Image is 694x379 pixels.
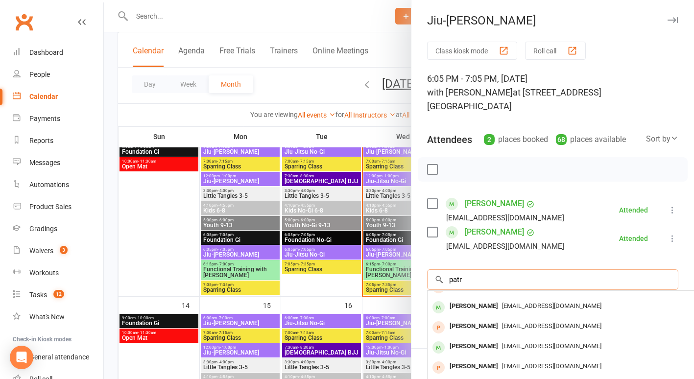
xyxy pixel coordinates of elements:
[29,247,53,255] div: Waivers
[29,137,53,144] div: Reports
[427,42,517,60] button: Class kiosk mode
[432,301,445,313] div: member
[427,133,472,146] div: Attendees
[29,269,59,277] div: Workouts
[427,72,678,113] div: 6:05 PM - 7:05 PM, [DATE]
[619,235,648,242] div: Attended
[502,362,601,370] span: [EMAIL_ADDRESS][DOMAIN_NAME]
[427,87,601,111] span: at [STREET_ADDRESS][GEOGRAPHIC_DATA]
[13,218,103,240] a: Gradings
[432,341,445,354] div: member
[465,224,524,240] a: [PERSON_NAME]
[484,133,548,146] div: places booked
[432,321,445,333] div: prospect
[12,10,36,34] a: Clubworx
[432,361,445,374] div: prospect
[13,64,103,86] a: People
[13,42,103,64] a: Dashboard
[411,14,694,27] div: Jiu-[PERSON_NAME]
[60,246,68,254] span: 3
[427,87,513,97] span: with [PERSON_NAME]
[29,313,65,321] div: What's New
[446,339,502,354] div: [PERSON_NAME]
[13,240,103,262] a: Waivers 3
[465,196,524,212] a: [PERSON_NAME]
[29,225,57,233] div: Gradings
[13,130,103,152] a: Reports
[556,134,567,145] div: 68
[13,346,103,368] a: General attendance kiosk mode
[502,342,601,350] span: [EMAIL_ADDRESS][DOMAIN_NAME]
[484,134,495,145] div: 2
[29,181,69,189] div: Automations
[446,212,564,224] div: [EMAIL_ADDRESS][DOMAIN_NAME]
[29,93,58,100] div: Calendar
[10,346,33,369] div: Open Intercom Messenger
[29,48,63,56] div: Dashboard
[427,269,678,290] input: Search to add attendees
[13,86,103,108] a: Calendar
[619,207,648,213] div: Attended
[29,115,60,122] div: Payments
[446,240,564,253] div: [EMAIL_ADDRESS][DOMAIN_NAME]
[646,133,678,145] div: Sort by
[13,262,103,284] a: Workouts
[53,290,64,298] span: 12
[13,284,103,306] a: Tasks 12
[29,203,72,211] div: Product Sales
[502,302,601,309] span: [EMAIL_ADDRESS][DOMAIN_NAME]
[29,159,60,166] div: Messages
[29,353,89,361] div: General attendance
[13,196,103,218] a: Product Sales
[525,42,586,60] button: Roll call
[13,152,103,174] a: Messages
[29,291,47,299] div: Tasks
[13,306,103,328] a: What's New
[446,319,502,333] div: [PERSON_NAME]
[13,174,103,196] a: Automations
[29,71,50,78] div: People
[446,359,502,374] div: [PERSON_NAME]
[13,108,103,130] a: Payments
[502,322,601,330] span: [EMAIL_ADDRESS][DOMAIN_NAME]
[446,299,502,313] div: [PERSON_NAME]
[556,133,626,146] div: places available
